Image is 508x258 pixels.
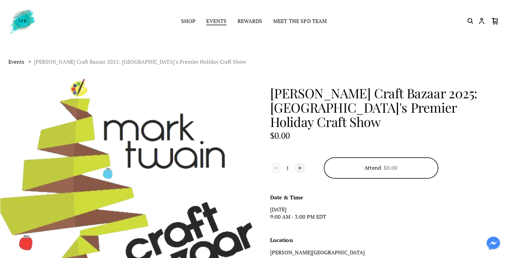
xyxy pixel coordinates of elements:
[8,58,24,65] a: Events
[273,17,327,26] a: Meet the SPD Team
[294,163,305,173] button: Increment
[478,17,486,26] button: Customer account
[181,17,196,26] a: Shop
[270,213,492,221] p: 9:00 AM - 3:00 PM EDT
[270,237,293,243] p: Location
[26,58,34,65] span: >
[34,58,246,65] span: [PERSON_NAME] Craft Bazaar 2025: [GEOGRAPHIC_DATA]'s Premier Holiday Craft Show
[206,17,227,26] a: Events
[238,17,262,26] a: Rewards
[270,195,303,201] p: Date & Time
[270,130,290,141] span: $0.00
[270,248,492,257] p: [PERSON_NAME][GEOGRAPHIC_DATA]
[7,8,37,35] img: Simply Perfect Design logo
[270,206,286,213] span: [DATE]
[282,164,293,172] span: Current value 1. Click to edit manually.
[384,164,397,171] span: $0.00
[364,165,381,174] span: Attend
[466,17,474,26] button: Search
[7,8,104,35] a: Simply Perfect Design logo
[324,157,438,179] button: Attend $0.00
[270,163,281,173] button: Decrement
[270,163,313,173] div: Quantity
[270,86,492,129] h1: Mark Twain Craft Bazaar 2025: Westerville's Premier Holiday Craft Show
[489,17,501,26] button: Cart icon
